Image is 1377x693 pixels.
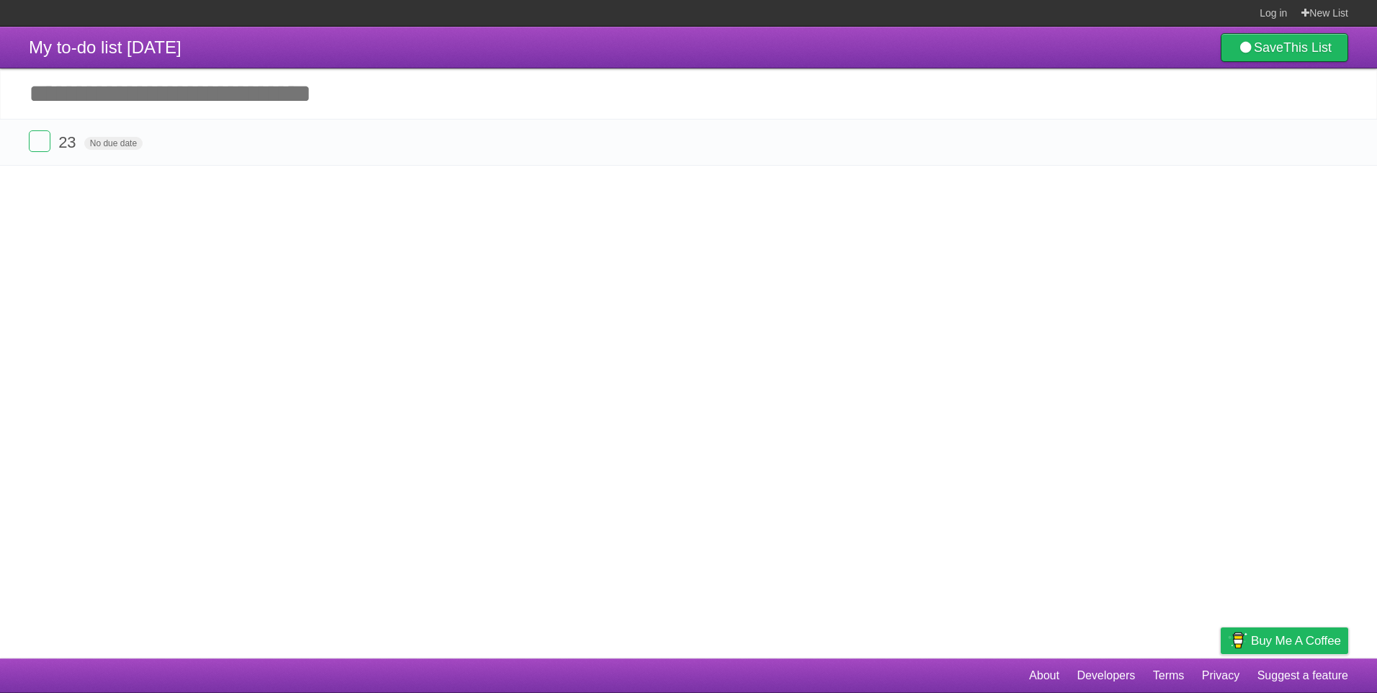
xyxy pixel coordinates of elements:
label: Done [29,130,50,152]
a: SaveThis List [1221,33,1348,62]
a: Buy me a coffee [1221,627,1348,654]
span: My to-do list [DATE] [29,37,181,57]
span: 23 [58,133,79,151]
span: No due date [84,137,143,150]
a: Terms [1153,662,1185,689]
a: Privacy [1202,662,1239,689]
img: Buy me a coffee [1228,628,1247,653]
a: Developers [1077,662,1135,689]
a: Suggest a feature [1257,662,1348,689]
a: About [1029,662,1059,689]
span: Buy me a coffee [1251,628,1341,653]
b: This List [1283,40,1332,55]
